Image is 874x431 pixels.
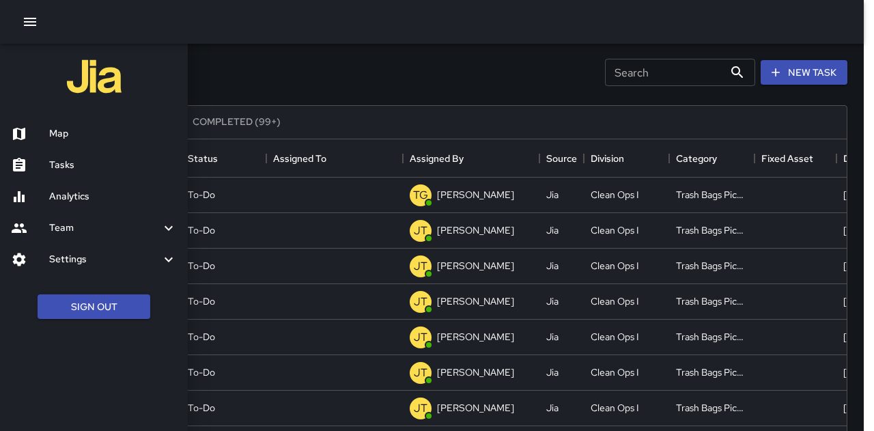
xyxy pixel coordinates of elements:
h6: Analytics [49,189,177,204]
img: jia-logo [67,49,122,104]
h6: Team [49,221,160,236]
h6: Settings [49,252,160,267]
h6: Map [49,126,177,141]
button: Sign Out [38,294,150,320]
h6: Tasks [49,158,177,173]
